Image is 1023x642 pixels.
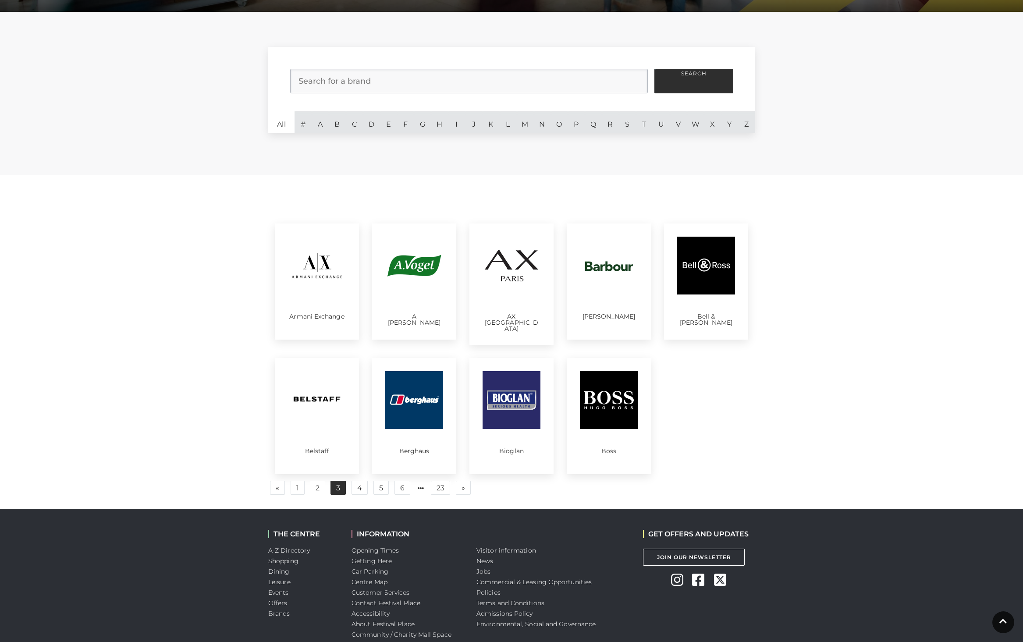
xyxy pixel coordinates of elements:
a: Previous [270,481,285,495]
a: Customer Services [352,589,410,596]
h2: INFORMATION [352,530,463,538]
a: 3 [330,481,346,495]
a: Visitor information [476,546,536,554]
a: 23 [431,481,450,495]
a: D [363,111,380,133]
a: Offers [268,599,288,607]
a: Q [585,111,602,133]
p: Berghaus [385,448,443,454]
a: G [414,111,431,133]
a: O [551,111,568,133]
a: Terms and Conditions [476,599,544,607]
a: Shopping [268,557,298,565]
a: A-Z Directory [268,546,310,554]
a: Next [456,481,471,495]
p: Belstaff [288,448,346,454]
p: Boss [580,448,638,454]
p: A [PERSON_NAME] [385,313,443,326]
span: » [462,485,465,491]
a: 6 [394,481,410,495]
a: N [533,111,551,133]
button: Search [654,69,733,93]
a: X [704,111,721,133]
a: Events [268,589,289,596]
a: 5 [373,481,389,495]
a: About Festival Place [352,620,415,628]
a: Brands [268,610,290,617]
a: R [602,111,619,133]
a: Y [721,111,738,133]
a: F [397,111,414,133]
a: Z [738,111,755,133]
a: C [346,111,363,133]
a: Centre Map [352,578,387,586]
a: T [636,111,653,133]
p: Bioglan [483,448,540,454]
a: L [499,111,516,133]
a: 2 [310,481,325,495]
p: AX [GEOGRAPHIC_DATA] [483,313,540,332]
a: All [268,111,295,133]
a: Contact Festival Place [352,599,420,607]
a: Commercial & Leasing Opportunities [476,578,592,586]
a: K [482,111,499,133]
a: W [687,111,704,133]
a: News [476,557,493,565]
h2: THE CENTRE [268,530,338,538]
p: Bell & [PERSON_NAME] [677,313,735,326]
a: Environmental, Social and Governance [476,620,596,628]
a: Jobs [476,568,490,575]
a: V [670,111,687,133]
a: 1 [291,481,305,495]
a: Car Parking [352,568,388,575]
a: Leisure [268,578,291,586]
a: E [380,111,397,133]
p: [PERSON_NAME] [580,313,638,319]
a: S [619,111,636,133]
input: Search for a brand [290,69,648,93]
a: 4 [352,481,368,495]
a: P [568,111,585,133]
span: « [276,485,279,491]
a: Policies [476,589,501,596]
a: Admissions Policy [476,610,533,617]
a: M [516,111,533,133]
a: Accessibility [352,610,390,617]
a: H [431,111,448,133]
a: I [448,111,465,133]
a: Opening Times [352,546,399,554]
a: Dining [268,568,290,575]
p: Armani Exchange [288,313,346,319]
a: J [465,111,482,133]
a: A [312,111,329,133]
a: B [329,111,346,133]
a: Join Our Newsletter [643,549,745,566]
a: Getting Here [352,557,392,565]
a: # [295,111,312,133]
a: U [653,111,670,133]
h2: GET OFFERS AND UPDATES [643,530,749,538]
